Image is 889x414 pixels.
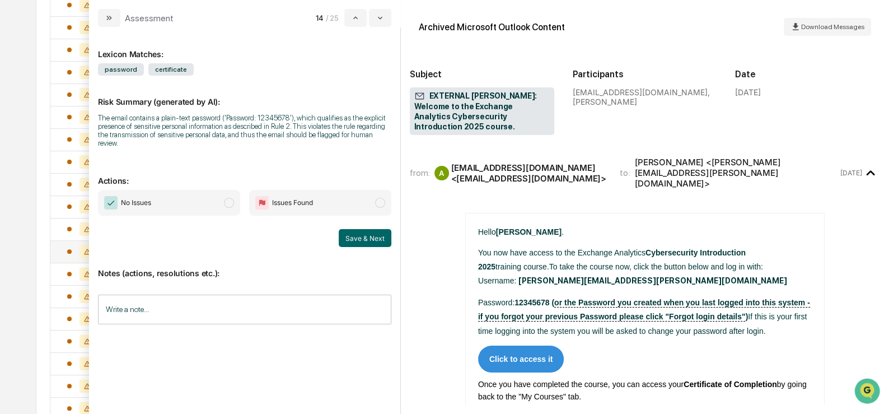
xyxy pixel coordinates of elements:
div: [DATE] [735,87,761,97]
span: password [98,63,144,76]
p: Risk Summary (generated by AI): [98,83,391,106]
iframe: Open customer support [853,377,883,407]
p: Actions: [98,162,391,185]
a: Powered byPylon [79,189,135,198]
span: by going back to the "My Courses" tab. [478,380,807,401]
span: or the Password you created when you last logged into this system - if you forgot your previous P... [478,298,810,322]
div: 🗄️ [81,142,90,151]
p: . [478,226,812,238]
a: 🖐️Preclearance [7,136,77,156]
span: 14 [316,13,323,22]
span: Attestations [92,141,139,152]
span: course. [523,262,549,271]
span: If this is your first time logging into the system you will be asked to change your password afte... [478,312,807,336]
div: Lexicon Matches: [98,36,391,59]
span: EXTERNAL [PERSON_NAME]: Welcome to the Exchange Analytics Cybersecurity Introduction 2025 course. [414,91,550,132]
span: Username: [478,276,516,285]
span: Data Lookup [22,162,71,173]
img: Flag [255,196,269,210]
b: Certificate of Completion [684,380,776,389]
div: We're available if you need us! [38,96,142,105]
div: The email contains a plain-text password ('Password: 12345678'), which qualifies as the explicit ... [98,114,391,147]
span: Issues Found [272,197,313,208]
div: Archived Microsoft Outlook Content [419,22,565,32]
span: Password: [478,298,514,307]
span: Hello [478,227,496,236]
span: [PERSON_NAME] [496,227,562,236]
a: Click to access it [478,346,564,373]
h2: Subject [410,69,555,80]
button: Save & Next [339,229,391,247]
a: 🗄️Attestations [77,136,143,156]
span: You now have access to the Exchange Analytics [478,248,645,257]
span: from: [410,168,430,178]
span: / 25 [326,13,342,22]
div: A [434,166,449,180]
span: [PERSON_NAME][EMAIL_ADDRESS][PERSON_NAME][DOMAIN_NAME] [518,276,787,285]
div: 🖐️ [11,142,20,151]
h2: Date [735,69,880,80]
span: Once you have completed the course, you can access your [478,380,684,389]
span: ) [745,312,748,321]
img: Checkmark [104,196,118,210]
h2: Participants [572,69,717,80]
div: Assessment [125,13,174,24]
span: No Issues [121,197,151,208]
span: Preclearance [22,141,72,152]
p: How can we help? [11,23,204,41]
button: Start new chat [190,89,204,102]
img: 1746055101610-c473b297-6a78-478c-a979-82029cc54cd1 [11,85,31,105]
span: Download Messages [801,23,864,31]
div: 🔎 [11,163,20,172]
time: Friday, September 5, 2025 at 9:15:01 AM [840,169,862,177]
span: Cybersecurity Introduction 2025 [478,248,746,271]
span: 12345678 ( [514,298,554,307]
span: To take the course now, click the button below and log in with: [549,262,763,271]
a: 🔎Data Lookup [7,157,75,178]
p: Notes (actions, resolutions etc.): [98,255,391,278]
span: to: [620,168,630,178]
button: Download Messages [784,18,871,36]
span: Pylon [111,189,135,198]
div: [EMAIL_ADDRESS][DOMAIN_NAME], [PERSON_NAME] [572,87,717,106]
span: training [495,262,521,271]
div: Start new chat [38,85,184,96]
span: certificate [148,63,194,76]
div: [EMAIL_ADDRESS][DOMAIN_NAME] <[EMAIL_ADDRESS][DOMAIN_NAME]> [451,162,607,184]
div: [PERSON_NAME] <[PERSON_NAME][EMAIL_ADDRESS][PERSON_NAME][DOMAIN_NAME]> [634,157,837,189]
